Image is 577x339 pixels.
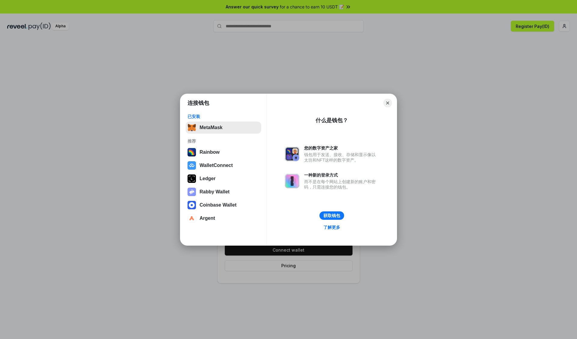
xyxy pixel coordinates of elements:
[188,138,259,144] div: 推荐
[186,186,261,198] button: Rabby Wallet
[200,189,230,195] div: Rabby Wallet
[188,201,196,209] img: svg+xml,%3Csvg%20width%3D%2228%22%20height%3D%2228%22%20viewBox%3D%220%200%2028%2028%22%20fill%3D...
[304,172,379,178] div: 一种新的登录方式
[200,125,222,130] div: MetaMask
[186,173,261,185] button: Ledger
[188,214,196,222] img: svg+xml,%3Csvg%20width%3D%2228%22%20height%3D%2228%22%20viewBox%3D%220%200%2028%2028%22%20fill%3D...
[188,114,259,119] div: 已安装
[200,150,220,155] div: Rainbow
[188,123,196,132] img: svg+xml,%3Csvg%20fill%3D%22none%22%20height%3D%2233%22%20viewBox%3D%220%200%2035%2033%22%20width%...
[320,223,344,231] a: 了解更多
[323,213,340,218] div: 获取钱包
[200,176,215,181] div: Ledger
[186,122,261,134] button: MetaMask
[186,199,261,211] button: Coinbase Wallet
[319,211,344,220] button: 获取钱包
[383,99,392,107] button: Close
[188,188,196,196] img: svg+xml,%3Csvg%20xmlns%3D%22http%3A%2F%2Fwww.w3.org%2F2000%2Fsvg%22%20fill%3D%22none%22%20viewBox...
[186,146,261,158] button: Rainbow
[188,161,196,170] img: svg+xml,%3Csvg%20width%3D%2228%22%20height%3D%2228%22%20viewBox%3D%220%200%2028%2028%22%20fill%3D...
[186,159,261,171] button: WalletConnect
[188,174,196,183] img: svg+xml,%3Csvg%20xmlns%3D%22http%3A%2F%2Fwww.w3.org%2F2000%2Fsvg%22%20width%3D%2228%22%20height%3...
[316,117,348,124] div: 什么是钱包？
[188,99,209,107] h1: 连接钱包
[200,202,237,208] div: Coinbase Wallet
[285,174,299,188] img: svg+xml,%3Csvg%20xmlns%3D%22http%3A%2F%2Fwww.w3.org%2F2000%2Fsvg%22%20fill%3D%22none%22%20viewBox...
[188,148,196,156] img: svg+xml,%3Csvg%20width%3D%22120%22%20height%3D%22120%22%20viewBox%3D%220%200%20120%20120%22%20fil...
[304,179,379,190] div: 而不是在每个网站上创建新的账户和密码，只需连接您的钱包。
[323,225,340,230] div: 了解更多
[304,145,379,151] div: 您的数字资产之家
[200,216,215,221] div: Argent
[186,212,261,224] button: Argent
[285,147,299,161] img: svg+xml,%3Csvg%20xmlns%3D%22http%3A%2F%2Fwww.w3.org%2F2000%2Fsvg%22%20fill%3D%22none%22%20viewBox...
[200,163,233,168] div: WalletConnect
[304,152,379,163] div: 钱包用于发送、接收、存储和显示像以太坊和NFT这样的数字资产。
